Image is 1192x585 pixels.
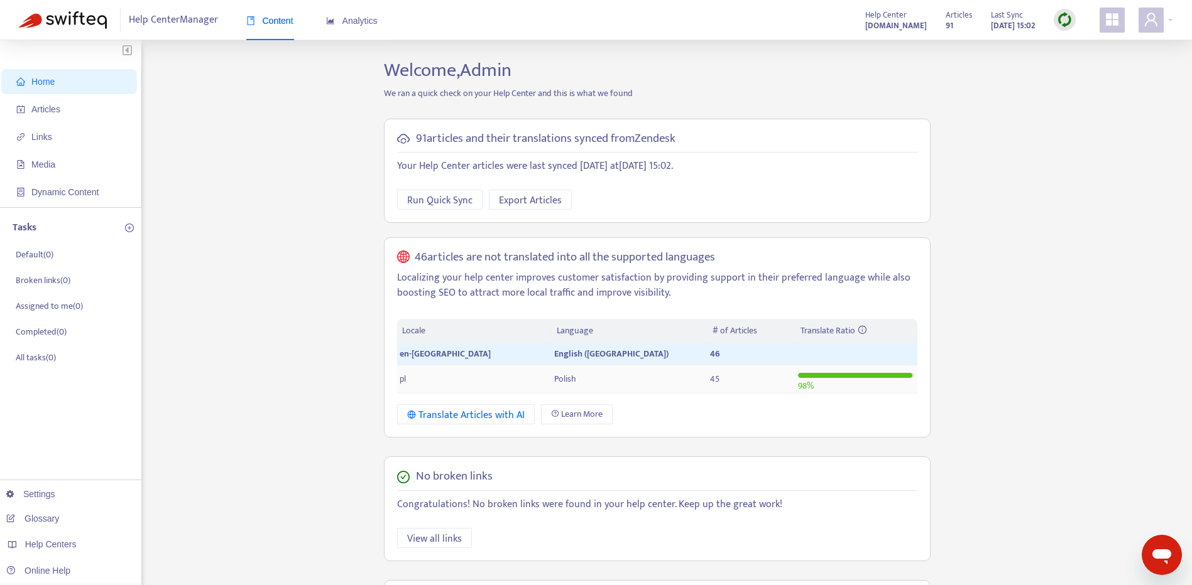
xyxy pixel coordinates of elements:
span: container [16,188,25,196]
span: plus-circle [125,223,134,232]
span: Dynamic Content [31,187,99,197]
th: Locale [397,319,552,343]
span: Analytics [326,16,378,26]
span: 46 [710,346,720,361]
span: Welcome, Admin [384,55,511,86]
p: Your Help Center articles were last synced [DATE] at [DATE] 15:02 . [397,159,917,174]
span: Learn More [561,407,603,421]
a: Glossary [6,513,59,523]
span: Help Center [865,8,907,22]
span: 98 % [798,378,814,393]
p: Congratulations! No broken links were found in your help center. Keep up the great work! [397,497,917,512]
span: check-circle [397,471,410,483]
th: # of Articles [708,319,796,343]
span: 45 [710,372,719,386]
h5: No broken links [416,470,493,484]
p: Assigned to me ( 0 ) [16,299,83,313]
span: en-[GEOGRAPHIC_DATA] [400,346,491,361]
p: Default ( 0 ) [16,248,53,261]
div: Translate Ratio [801,324,912,338]
p: All tasks ( 0 ) [16,351,56,364]
a: Settings [6,489,55,499]
span: user [1144,12,1159,27]
span: global [397,250,410,265]
button: Translate Articles with AI [397,404,535,424]
button: View all links [397,528,472,548]
strong: [DOMAIN_NAME] [865,19,927,33]
span: Articles [31,104,60,114]
span: book [246,16,255,25]
span: Articles [946,8,972,22]
span: area-chart [326,16,335,25]
span: pl [400,372,406,386]
span: Help Center Manager [129,8,218,32]
span: file-image [16,160,25,169]
h5: 91 articles and their translations synced from Zendesk [416,132,675,146]
span: View all links [407,531,462,547]
p: Localizing your help center improves customer satisfaction by providing support in their preferre... [397,271,917,301]
button: Export Articles [489,190,572,210]
strong: 91 [946,19,953,33]
th: Language [552,319,708,343]
h5: 46 articles are not translated into all the supported languages [415,250,715,265]
p: Tasks [13,220,36,235]
span: cloud-sync [397,132,410,145]
img: sync.dc5367851b00ba804db3.png [1057,12,1073,28]
a: Learn More [541,404,613,424]
span: Run Quick Sync [407,193,473,208]
button: Run Quick Sync [397,190,483,210]
span: Export Articles [499,193,562,208]
span: link [16,132,25,141]
span: Help Centers [25,539,77,549]
a: [DOMAIN_NAME] [865,18,927,33]
p: Completed ( 0 ) [16,325,67,338]
span: Media [31,159,55,169]
span: Content [246,16,293,26]
span: Links [31,132,52,142]
p: Broken links ( 0 ) [16,274,70,287]
span: account-book [16,105,25,114]
span: Last Sync [991,8,1023,22]
iframe: Przycisk uruchamiania okna komunikatora, konwersacja w toku [1142,535,1182,575]
span: Home [31,77,55,87]
img: Swifteq [19,11,107,29]
span: home [16,77,25,86]
a: Online Help [6,566,70,576]
span: Polish [554,372,576,386]
span: English ([GEOGRAPHIC_DATA]) [554,346,669,361]
p: We ran a quick check on your Help Center and this is what we found [375,87,940,100]
div: Translate Articles with AI [407,407,525,423]
span: appstore [1105,12,1120,27]
strong: [DATE] 15:02 [991,19,1035,33]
